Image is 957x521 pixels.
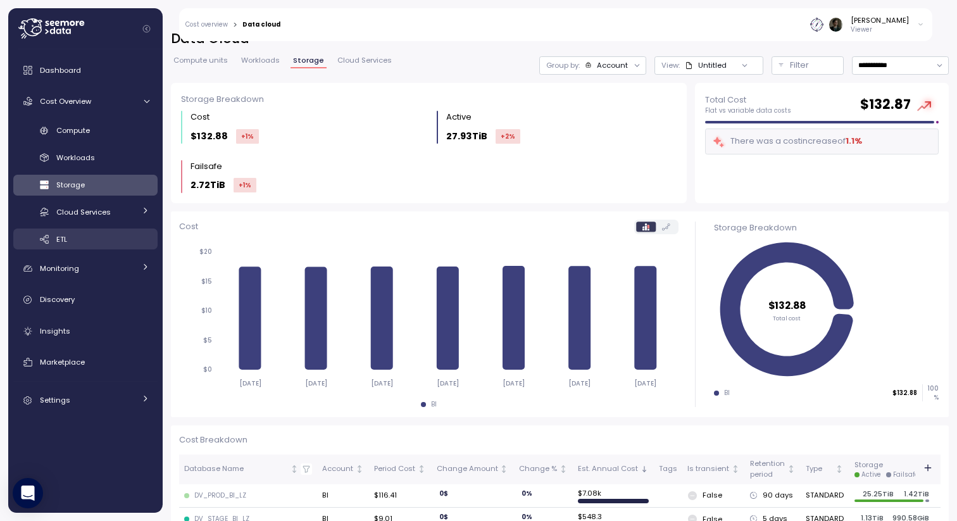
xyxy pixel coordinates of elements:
th: RetentionperiodNot sorted [745,455,801,484]
div: Storage Breakdown [181,93,677,106]
span: Discovery [40,294,75,304]
div: 0 % [519,487,535,499]
th: Is transientNot sorted [682,455,745,484]
tspan: $10 [201,306,212,315]
tspan: $5 [203,336,212,344]
td: $ 7.08k [573,484,654,508]
tspan: [DATE] [503,379,525,387]
a: Discovery [13,287,158,313]
td: $116.41 [369,484,431,508]
th: StorageActiveFailsafeNot sorted [849,455,934,484]
p: Group by: [546,60,580,70]
div: Active [446,111,472,123]
div: +1 % [234,178,256,192]
p: False [703,490,722,500]
a: Settings [13,388,158,413]
th: TypeNot sorted [801,455,849,484]
tspan: [DATE] [568,379,591,387]
th: Est. Annual CostSorted descending [573,455,654,484]
div: Storage [854,460,919,479]
p: 100 % [923,384,938,401]
th: Period CostNot sorted [369,455,431,484]
p: 25.25TiB [854,489,902,499]
div: Storage Breakdown [714,222,939,234]
a: Compute [13,120,158,141]
div: Change Amount [437,463,498,475]
div: Retention period [750,458,785,480]
div: +2 % [496,129,520,144]
h2: Data Cloud [171,30,949,48]
tspan: [DATE] [634,379,656,387]
div: +1 % [236,129,259,144]
div: Is transient [687,463,729,475]
a: ETL [13,229,158,249]
div: Not sorted [787,465,796,474]
div: Change % [519,463,557,475]
p: Flat vs variable data costs [705,106,791,115]
span: Workloads [56,153,95,163]
tspan: [DATE] [239,379,261,387]
span: Cloud Services [337,57,392,64]
img: 6791f8edfa6a2c9608b219b1.PNG [810,18,823,31]
tspan: $20 [199,248,212,256]
a: Marketplace [13,349,158,375]
th: Database NameNot sorted [179,455,318,484]
span: Settings [40,395,70,405]
a: Dashboard [13,58,158,83]
span: ETL [56,234,67,244]
div: Tags [659,463,677,475]
div: Type [806,463,833,475]
a: Monitoring [13,256,158,281]
div: 1.1 % [846,135,862,148]
th: Change AmountNot sorted [431,455,513,484]
div: 0 $ [437,487,451,499]
div: Not sorted [417,465,426,474]
div: Untitled [685,60,727,70]
div: Est. Annual Cost [578,463,638,475]
div: Open Intercom Messenger [13,478,43,508]
span: Monitoring [40,263,79,273]
tspan: $15 [201,277,212,286]
a: Cost Overview [13,89,158,114]
p: View: [661,60,680,70]
p: $132.88 [892,389,917,398]
tspan: $132.88 [768,299,806,312]
tspan: Total cost [773,313,801,322]
p: 2.72TiB [191,178,225,192]
span: Dashboard [40,65,81,75]
img: ACg8ocIKmPaqz2azy2HjMe4hDzNT5XdZIlw4hksY8lcTWXdF-XeZxAK6=s96-c [829,18,842,31]
button: Collapse navigation [139,24,154,34]
a: Insights [13,318,158,344]
div: Database Name [184,463,289,475]
p: $132.88 [191,129,228,144]
div: 90 days [750,490,796,501]
div: Not sorted [559,465,568,474]
div: Not sorted [731,465,740,474]
tspan: $0 [203,365,212,373]
div: Sorted descending [640,465,649,474]
div: Not sorted [835,465,844,474]
span: Workloads [241,57,280,64]
div: There was a cost increase of [712,134,862,149]
div: BI [724,389,730,398]
p: Filter [790,59,809,72]
tspan: [DATE] [437,379,459,387]
div: [PERSON_NAME] [851,15,909,25]
span: Storage [56,180,85,190]
div: Period Cost [374,463,415,475]
td: BI [317,484,369,508]
div: BI [431,400,437,409]
div: Active [861,470,881,479]
a: Workloads [13,148,158,168]
span: Compute [56,125,90,135]
tspan: [DATE] [371,379,393,387]
div: DV_PROD_BI_LZ [194,491,246,500]
span: Insights [40,326,70,336]
div: Failsafe [893,470,918,479]
th: Change %Not sorted [514,455,573,484]
div: Account [322,463,353,475]
p: 1.42TiB [904,489,929,499]
div: Failsafe [191,160,222,173]
p: Cost [179,220,198,233]
div: Filter [772,56,844,75]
